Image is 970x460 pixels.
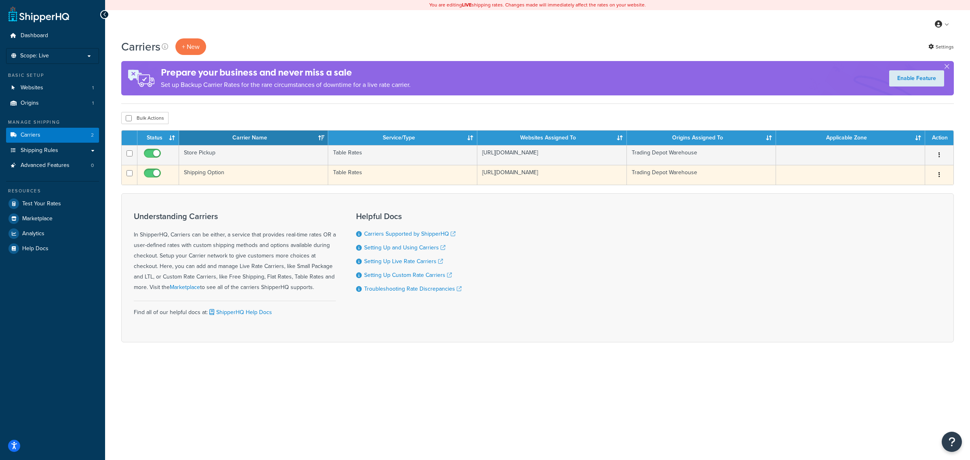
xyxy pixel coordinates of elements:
[627,131,776,145] th: Origins Assigned To: activate to sort column ascending
[22,200,61,207] span: Test Your Rates
[6,96,99,111] a: Origins 1
[889,70,944,87] a: Enable Feature
[627,165,776,185] td: Trading Depot Warehouse
[328,165,477,185] td: Table Rates
[179,131,328,145] th: Carrier Name: activate to sort column ascending
[161,66,411,79] h4: Prepare your business and never miss a sale
[6,158,99,173] a: Advanced Features 0
[21,162,70,169] span: Advanced Features
[477,145,626,165] td: [URL][DOMAIN_NAME]
[364,285,462,293] a: Troubleshooting Rate Discrepancies
[942,432,962,452] button: Open Resource Center
[22,230,44,237] span: Analytics
[134,212,336,293] div: In ShipperHQ, Carriers can be either, a service that provides real-time rates OR a user-defined r...
[776,131,925,145] th: Applicable Zone: activate to sort column ascending
[6,119,99,126] div: Manage Shipping
[179,145,328,165] td: Store Pickup
[6,128,99,143] a: Carriers 2
[6,143,99,158] a: Shipping Rules
[20,53,49,59] span: Scope: Live
[179,165,328,185] td: Shipping Option
[364,243,445,252] a: Setting Up and Using Carriers
[92,100,94,107] span: 1
[627,145,776,165] td: Trading Depot Warehouse
[208,308,272,317] a: ShipperHQ Help Docs
[21,84,43,91] span: Websites
[175,38,206,55] button: + New
[6,196,99,211] a: Test Your Rates
[6,226,99,241] a: Analytics
[8,6,69,22] a: ShipperHQ Home
[22,245,48,252] span: Help Docs
[134,212,336,221] h3: Understanding Carriers
[6,28,99,43] a: Dashboard
[928,41,954,53] a: Settings
[134,301,336,318] div: Find all of our helpful docs at:
[121,39,160,55] h1: Carriers
[6,72,99,79] div: Basic Setup
[92,84,94,91] span: 1
[477,165,626,185] td: [URL][DOMAIN_NAME]
[21,147,58,154] span: Shipping Rules
[6,96,99,111] li: Origins
[328,131,477,145] th: Service/Type: activate to sort column ascending
[91,162,94,169] span: 0
[328,145,477,165] td: Table Rates
[6,188,99,194] div: Resources
[6,241,99,256] a: Help Docs
[22,215,53,222] span: Marketplace
[6,80,99,95] li: Websites
[121,61,161,95] img: ad-rules-rateshop-fe6ec290ccb7230408bd80ed9643f0289d75e0ffd9eb532fc0e269fcd187b520.png
[364,271,452,279] a: Setting Up Custom Rate Carriers
[6,158,99,173] li: Advanced Features
[6,80,99,95] a: Websites 1
[21,132,40,139] span: Carriers
[364,257,443,266] a: Setting Up Live Rate Carriers
[364,230,455,238] a: Carriers Supported by ShipperHQ
[6,211,99,226] a: Marketplace
[477,131,626,145] th: Websites Assigned To: activate to sort column ascending
[121,112,169,124] button: Bulk Actions
[91,132,94,139] span: 2
[356,212,462,221] h3: Helpful Docs
[21,100,39,107] span: Origins
[462,1,472,8] b: LIVE
[925,131,953,145] th: Action
[6,128,99,143] li: Carriers
[21,32,48,39] span: Dashboard
[170,283,200,291] a: Marketplace
[161,79,411,91] p: Set up Backup Carrier Rates for the rare circumstances of downtime for a live rate carrier.
[137,131,179,145] th: Status: activate to sort column ascending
